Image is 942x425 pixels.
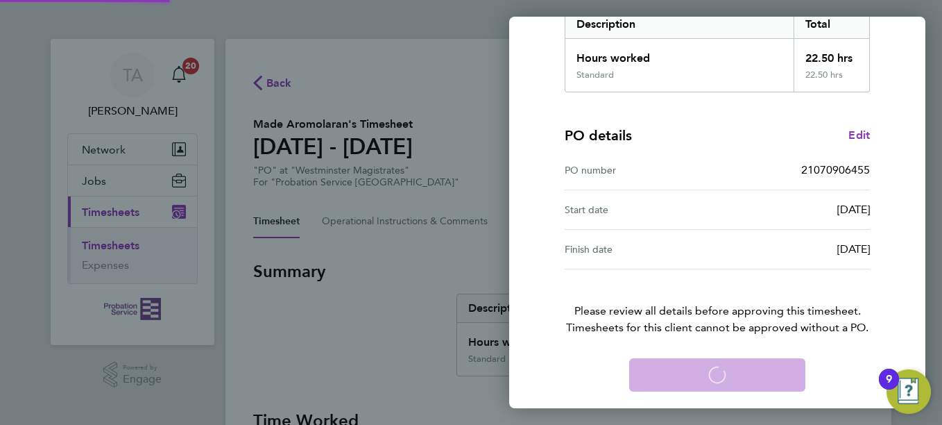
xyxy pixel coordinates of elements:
h4: PO details [565,126,632,145]
button: Open Resource Center, 9 new notifications [887,369,931,414]
div: PO number [565,162,717,178]
a: Edit [848,127,870,144]
span: 21070906455 [801,163,870,176]
span: Edit [848,128,870,142]
div: 9 [886,379,892,397]
div: Description [565,10,794,38]
div: Total [794,10,870,38]
div: [DATE] [717,241,870,258]
div: Standard [576,69,614,81]
div: Summary of 18 - 24 Aug 2025 [565,10,870,92]
div: Hours worked [565,39,794,69]
div: [DATE] [717,201,870,218]
span: Timesheets for this client cannot be approved without a PO. [548,319,887,336]
div: Finish date [565,241,717,258]
div: 22.50 hrs [794,39,870,69]
p: Please review all details before approving this timesheet. [548,269,887,336]
div: Start date [565,201,717,218]
div: 22.50 hrs [794,69,870,92]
